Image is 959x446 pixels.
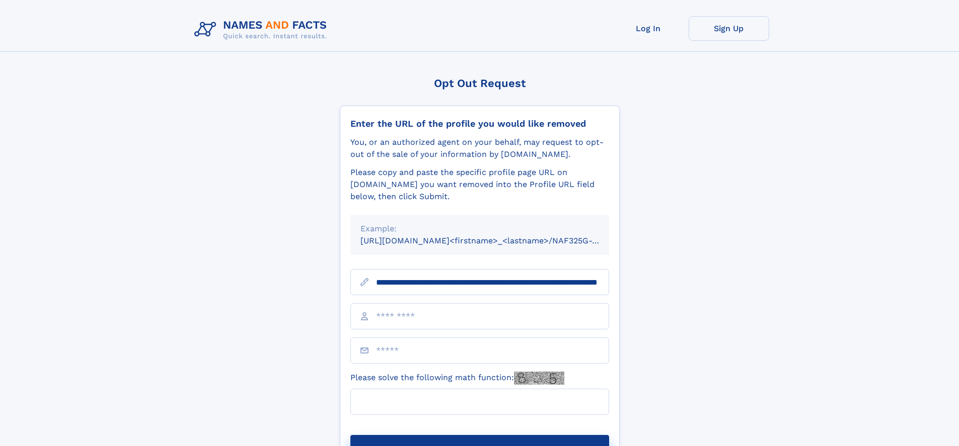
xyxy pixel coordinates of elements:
[360,223,599,235] div: Example:
[340,77,620,90] div: Opt Out Request
[608,16,689,41] a: Log In
[350,118,609,129] div: Enter the URL of the profile you would like removed
[350,166,609,203] div: Please copy and paste the specific profile page URL on [DOMAIN_NAME] you want removed into the Pr...
[190,16,335,43] img: Logo Names and Facts
[350,136,609,160] div: You, or an authorized agent on your behalf, may request to opt-out of the sale of your informatio...
[360,236,628,245] small: [URL][DOMAIN_NAME]<firstname>_<lastname>/NAF325G-xxxxxxxx
[689,16,769,41] a: Sign Up
[350,372,564,385] label: Please solve the following math function:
